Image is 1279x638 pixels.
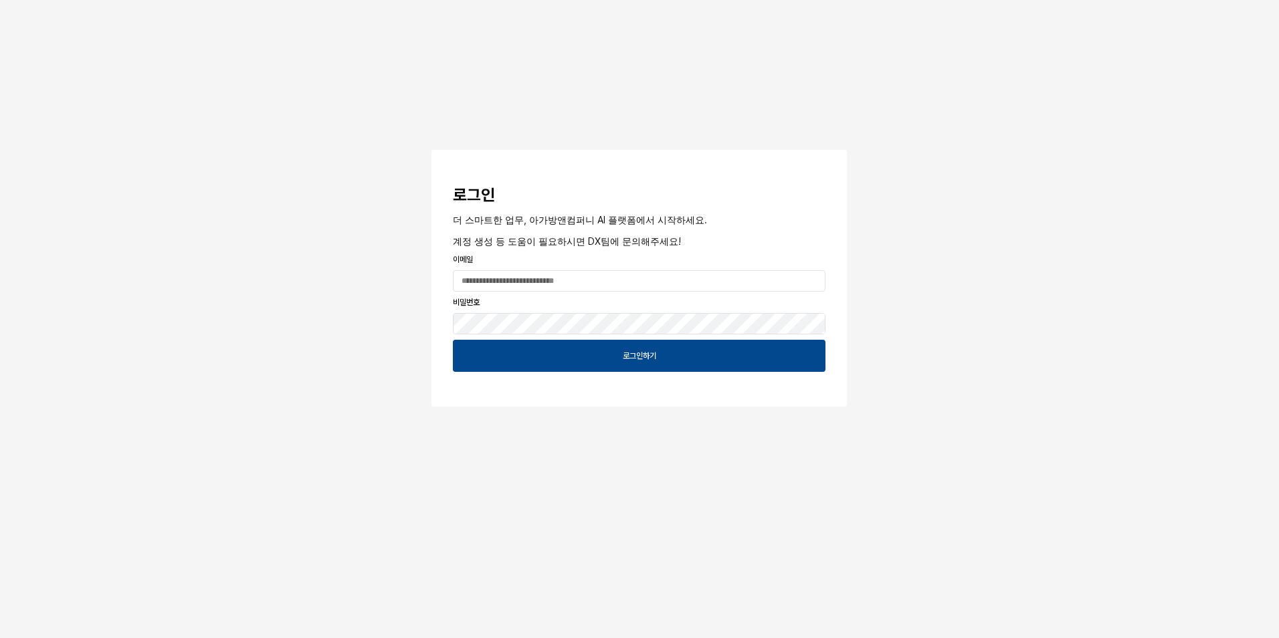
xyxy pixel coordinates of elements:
[453,253,825,265] p: 이메일
[453,213,825,227] p: 더 스마트한 업무, 아가방앤컴퍼니 AI 플랫폼에서 시작하세요.
[453,340,825,372] button: 로그인하기
[453,234,825,248] p: 계정 생성 등 도움이 필요하시면 DX팀에 문의해주세요!
[453,186,825,205] h3: 로그인
[453,296,825,308] p: 비밀번호
[623,350,656,361] p: 로그인하기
